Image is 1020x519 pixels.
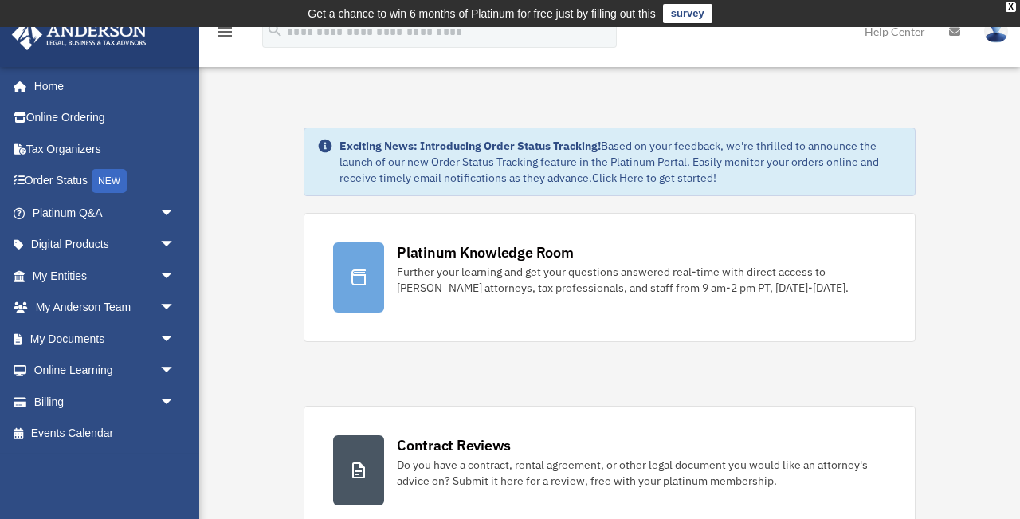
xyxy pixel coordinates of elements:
a: Online Learningarrow_drop_down [11,355,199,387]
div: Contract Reviews [397,435,511,455]
img: Anderson Advisors Platinum Portal [7,19,151,50]
a: Click Here to get started! [592,171,716,185]
a: Online Ordering [11,102,199,134]
a: My Documentsarrow_drop_down [11,323,199,355]
div: Based on your feedback, we're thrilled to announce the launch of our new Order Status Tracking fe... [339,138,902,186]
div: Platinum Knowledge Room [397,242,574,262]
div: close [1006,2,1016,12]
a: Platinum Q&Aarrow_drop_down [11,197,199,229]
a: Events Calendar [11,418,199,450]
div: Get a chance to win 6 months of Platinum for free just by filling out this [308,4,656,23]
span: arrow_drop_down [159,197,191,230]
i: search [266,22,284,39]
span: arrow_drop_down [159,386,191,419]
a: Platinum Knowledge Room Further your learning and get your questions answered real-time with dire... [304,213,916,342]
span: arrow_drop_down [159,323,191,356]
div: Do you have a contract, rental agreement, or other legal document you would like an attorney's ad... [397,457,886,489]
a: Home [11,70,191,102]
a: My Entitiesarrow_drop_down [11,260,199,292]
span: arrow_drop_down [159,355,191,387]
strong: Exciting News: Introducing Order Status Tracking! [339,139,601,153]
img: User Pic [984,20,1008,43]
a: Billingarrow_drop_down [11,386,199,418]
span: arrow_drop_down [159,229,191,261]
span: arrow_drop_down [159,292,191,324]
a: Tax Organizers [11,133,199,165]
div: NEW [92,169,127,193]
div: Further your learning and get your questions answered real-time with direct access to [PERSON_NAM... [397,264,886,296]
i: menu [215,22,234,41]
a: Digital Productsarrow_drop_down [11,229,199,261]
a: survey [663,4,712,23]
a: menu [215,28,234,41]
a: My Anderson Teamarrow_drop_down [11,292,199,324]
span: arrow_drop_down [159,260,191,293]
a: Order StatusNEW [11,165,199,198]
